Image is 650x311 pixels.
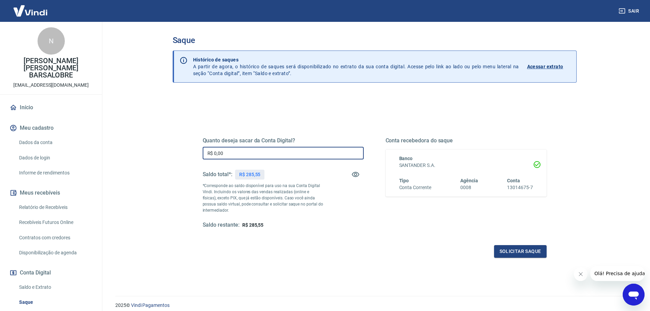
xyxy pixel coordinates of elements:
[16,280,94,294] a: Saldo e Extrato
[399,162,533,169] h6: SANTANDER S.A.
[590,266,645,281] iframe: Mensagem da empresa
[131,302,170,308] a: Vindi Pagamentos
[460,178,478,183] span: Agência
[193,56,519,77] p: A partir de agora, o histórico de saques será disponibilizado no extrato da sua conta digital. Ac...
[193,56,519,63] p: Histórico de saques
[38,27,65,55] div: N
[8,121,94,136] button: Meu cadastro
[574,267,588,281] iframe: Fechar mensagem
[8,100,94,115] a: Início
[16,200,94,214] a: Relatório de Recebíveis
[115,302,634,309] p: 2025 ©
[5,57,97,79] p: [PERSON_NAME] [PERSON_NAME] BARSALOBRE
[13,82,89,89] p: [EMAIL_ADDRESS][DOMAIN_NAME]
[494,245,547,258] button: Solicitar saque
[239,171,261,178] p: R$ 285,55
[507,178,520,183] span: Conta
[4,5,57,10] span: Olá! Precisa de ajuda?
[8,265,94,280] button: Conta Digital
[16,246,94,260] a: Disponibilização de agenda
[8,185,94,200] button: Meus recebíveis
[386,137,547,144] h5: Conta recebedora do saque
[16,151,94,165] a: Dados de login
[617,5,642,17] button: Sair
[203,183,323,213] p: *Corresponde ao saldo disponível para uso na sua Conta Digital Vindi. Incluindo os valores das ve...
[399,184,431,191] h6: Conta Corrente
[527,63,563,70] p: Acessar extrato
[16,231,94,245] a: Contratos com credores
[203,222,240,229] h5: Saldo restante:
[399,178,409,183] span: Tipo
[16,295,94,309] a: Saque
[623,284,645,306] iframe: Botão para abrir a janela de mensagens
[399,156,413,161] span: Banco
[16,136,94,150] a: Dados da conta
[203,137,364,144] h5: Quanto deseja sacar da Conta Digital?
[507,184,533,191] h6: 13014675-7
[460,184,478,191] h6: 0008
[8,0,53,21] img: Vindi
[203,171,232,178] h5: Saldo total*:
[242,222,264,228] span: R$ 285,55
[16,215,94,229] a: Recebíveis Futuros Online
[173,36,577,45] h3: Saque
[527,56,571,77] a: Acessar extrato
[16,166,94,180] a: Informe de rendimentos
